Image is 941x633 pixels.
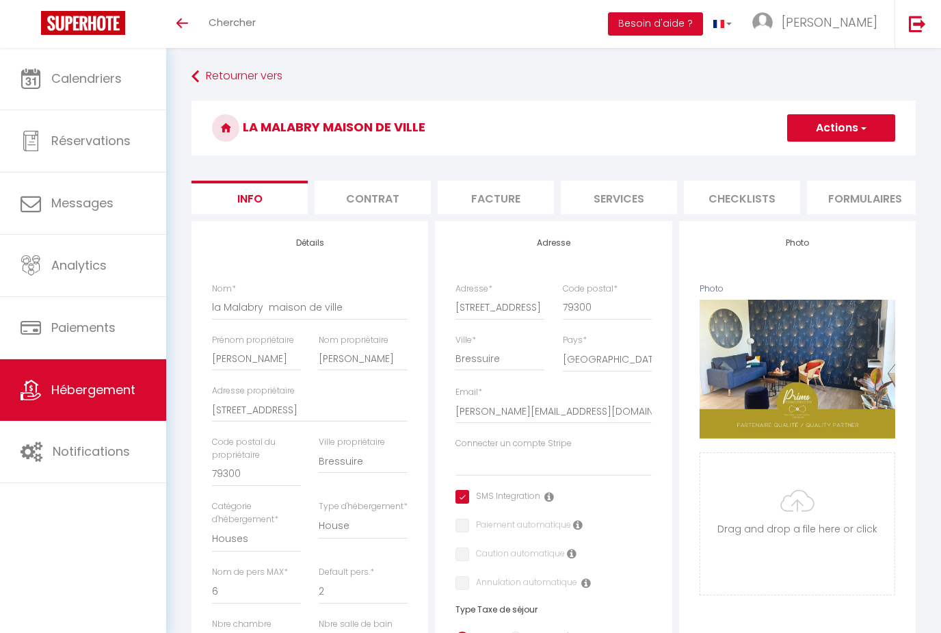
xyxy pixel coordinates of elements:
[700,238,895,248] h4: Photo
[51,194,114,211] span: Messages
[469,547,565,563] label: Caution automatique
[455,605,651,615] h6: Type Taxe de séjour
[455,283,492,296] label: Adresse
[51,381,135,398] span: Hébergement
[752,12,773,33] img: ...
[191,64,916,89] a: Retourner vers
[319,334,388,347] label: Nom propriétaire
[787,114,895,142] button: Actions
[212,283,236,296] label: Nom
[51,70,122,87] span: Calendriers
[563,334,587,347] label: Pays
[51,132,131,149] span: Réservations
[455,334,476,347] label: Ville
[319,566,374,579] label: Default pers.
[51,319,116,336] span: Paiements
[212,500,301,526] label: Catégorie d'hébergement
[212,618,271,631] label: Nbre chambre
[209,15,256,29] span: Chercher
[51,257,107,274] span: Analytics
[212,436,301,462] label: Code postal du propriétaire
[212,238,408,248] h4: Détails
[455,437,572,450] label: Connecter un compte Stripe
[455,238,651,248] h4: Adresse
[191,181,308,214] li: Info
[212,334,294,347] label: Prénom propriétaire
[807,181,923,214] li: Formulaires
[191,101,916,155] h3: la Malabry maison de ville
[315,181,431,214] li: Contrat
[782,14,877,31] span: [PERSON_NAME]
[41,11,125,35] img: Super Booking
[563,283,618,296] label: Code postal
[700,283,724,296] label: Photo
[319,500,408,513] label: Type d'hébergement
[608,12,703,36] button: Besoin d'aide ?
[909,15,926,32] img: logout
[319,618,393,631] label: Nbre salle de bain
[469,519,571,534] label: Paiement automatique
[561,181,677,214] li: Services
[319,436,385,449] label: Ville propriétaire
[53,443,130,460] span: Notifications
[438,181,554,214] li: Facture
[455,386,482,399] label: Email
[212,566,288,579] label: Nom de pers MAX
[212,385,295,398] label: Adresse propriétaire
[684,181,800,214] li: Checklists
